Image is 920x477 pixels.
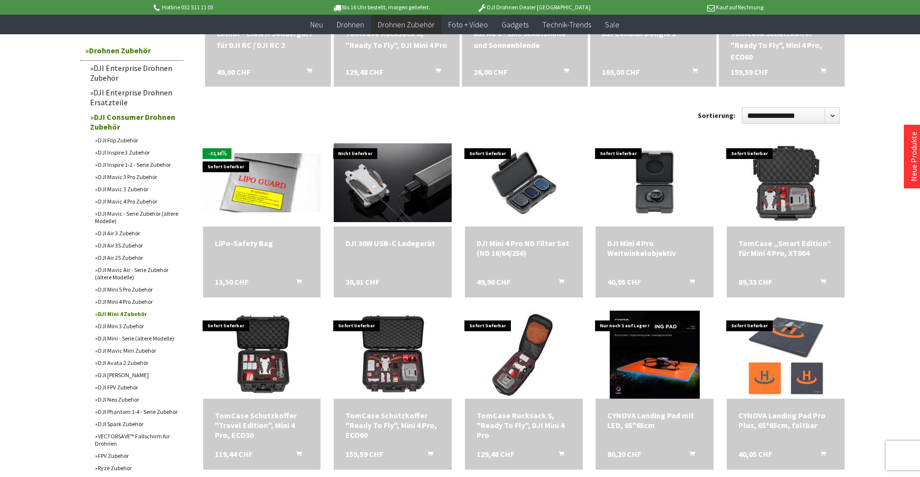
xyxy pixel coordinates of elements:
img: DJI 30W USB-C Ladegerät [334,143,452,222]
button: In den Warenkorb [808,66,832,79]
span: 49,90 CHF [477,277,510,287]
img: DJI Mini 4 Pro ND Filter Set (ND 16/64/256) [469,138,579,227]
span: Technik-Trends [542,20,591,29]
span: Drohnen Zubehör [378,20,435,29]
a: DJI Air 2S Zubehör [90,251,183,264]
a: DJI Air 3 Zubehör [90,227,183,239]
a: DJI Consumer Drohnen Zubehör [85,110,183,134]
div: TomCase Schutzkoffer "Travel Edition", Mini 4 Pro, ECO30 [215,410,309,440]
button: In den Warenkorb [423,66,447,79]
img: LiPo-Safety Bag [203,153,321,212]
a: DJI Mini 5 Pro Zubehör [90,283,183,295]
a: TomCase Schutzkoffer "Travel Edition", Mini 4 Pro, ECO30 119,44 CHF In den Warenkorb [215,410,309,440]
a: DJI Enterprise Drohnen Zubehör [85,61,183,85]
a: DJI Mini 4 Pro ND Filter Set (ND 16/64/256) 49,90 CHF In den Warenkorb [477,238,571,258]
span: 26,00 CHF [474,66,507,78]
button: In den Warenkorb [547,277,570,290]
div: Lifthor - Claw II Sendergurt für DJI RC / DJI RC 2 [217,27,319,51]
div: TomCase Rucksack S, "Ready To Fly", DJI Mini 4 Pro [477,410,571,440]
span: Neu [310,20,323,29]
img: TomCase Schutzkoffer "Travel Edition", Mini 4 Pro, ECO30 [218,311,306,399]
img: TomCase „Smart Edition“ für Mini 4 Pro, XT004 [742,138,830,227]
a: DJI Inspire 3 Zubehör [90,146,183,159]
img: TomCase Rucksack S, "Ready To Fly", DJI Mini 4 Pro [480,311,568,399]
a: VECTORSAVE™ Fallschirm für Drohnen [90,430,183,450]
a: Neue Produkte [909,132,919,182]
img: DJI Mini 4 Pro Weitwinkelobjektiv [599,138,710,227]
a: Gadgets [495,15,535,35]
span: 89,33 CHF [738,277,772,287]
a: DJI Mavic 3 Zubehör [90,183,183,195]
a: DJI Mavic - Serie Zubehör (ältere Modelle) [90,207,183,227]
a: Drohnen Zubehör [371,15,441,35]
span: 13,50 CHF [215,277,249,287]
a: TomCase Schutzkoffer "Ready To Fly", Mini 4 Pro, ECO60 159,59 CHF In den Warenkorb [731,27,833,63]
a: TomCase Schutzkoffer "Ready To Fly", Mini 4 Pro, ECO60 159,59 CHF In den Warenkorb [345,410,440,440]
a: LiPo-Safety Bag 13,50 CHF In den Warenkorb [215,238,309,248]
span: 129,48 CHF [345,66,383,78]
a: Foto + Video [441,15,495,35]
a: Drohnen [330,15,371,35]
div: CYNOVA Landing Pad Pro Plus, 65*65cm, faltbar [738,410,833,430]
span: 40,05 CHF [607,277,641,287]
a: CYNOVA Landing Pad Pro Plus, 65*65cm, faltbar 40,05 CHF In den Warenkorb [738,410,833,430]
span: 159,59 CHF [731,66,768,78]
p: Hotline 032 511 11 03 [152,1,304,13]
a: Neu [303,15,330,35]
button: In den Warenkorb [284,449,308,462]
a: CYNOVA Landing Pad mit LED, 65"65cm 80,20 CHF In den Warenkorb [607,410,702,430]
div: DJI 30W USB-C Ladegerät [345,238,440,248]
a: DJI RC 2 - 2in1 Schutzhülle und Sonnenblende 26,00 CHF In den Warenkorb [474,27,576,51]
div: DJI Mini 4 Pro Weitwinkelobjektiv [607,238,702,258]
div: DJI Mini 4 Pro ND Filter Set (ND 16/64/256) [477,238,571,258]
div: TomCase Rucksack S, "Ready To Fly", DJI Mini 4 Pro [345,27,448,51]
div: DJI RC 2 - 2in1 Schutzhülle und Sonnenblende [474,27,576,51]
a: DJI Spark Zubehör [90,418,183,430]
span: Foto + Video [448,20,488,29]
div: TomCase Schutzkoffer "Ready To Fly", Mini 4 Pro, ECO60 [345,410,440,440]
span: Sale [605,20,620,29]
img: TomCase Schutzkoffer "Ready To Fly", Mini 4 Pro, ECO60 [349,311,437,399]
a: DJI Inspire 1-2 - Serie Zubehör [90,159,183,171]
span: Gadgets [502,20,529,29]
a: DJI Enterprise Drohnen Ersatzteile [85,85,183,110]
button: In den Warenkorb [295,66,318,79]
p: Bis 16 Uhr bestellt, morgen geliefert. [304,1,457,13]
a: DJI Air 3S Zubehör [90,239,183,251]
span: 119,44 CHF [215,449,253,459]
button: In den Warenkorb [808,449,832,462]
a: DJI Mini 4 Pro Zubehör [90,295,183,308]
a: Sale [598,15,626,35]
button: In den Warenkorb [552,66,575,79]
a: DJI Mavic 4 Pro Zubehör [90,195,183,207]
label: Sortierung: [698,108,736,123]
span: 49,00 CHF [217,66,251,78]
a: DJI Flip Zubehör [90,134,183,146]
a: DJI 30W USB-C Ladegerät 30,01 CHF [345,238,440,248]
button: In den Warenkorb [547,449,570,462]
button: In den Warenkorb [415,449,439,462]
img: CYNOVA Landing Pad Pro Plus, 65*65cm, faltbar [742,311,830,399]
span: 169,00 CHF [602,66,640,78]
div: LiPo-Safety Bag [215,238,309,248]
span: 129,48 CHF [477,449,514,459]
button: In den Warenkorb [680,66,704,79]
span: Drohnen [337,20,364,29]
p: DJI Drohnen Dealer [GEOGRAPHIC_DATA] [458,1,610,13]
button: In den Warenkorb [677,277,701,290]
div: TomCase Schutzkoffer "Ready To Fly", Mini 4 Pro, ECO60 [731,27,833,63]
button: In den Warenkorb [284,277,308,290]
a: DJI Mini 4 Zubehör [90,308,183,320]
a: Technik-Trends [535,15,598,35]
a: DJI [PERSON_NAME] [90,369,183,381]
div: TomCase „Smart Edition“ für Mini 4 Pro, XT004 [738,238,833,258]
a: DJI FPV Zubehör [90,381,183,393]
div: CYNOVA Landing Pad mit LED, 65"65cm [607,410,702,430]
button: In den Warenkorb [808,277,832,290]
span: 40,05 CHF [738,449,772,459]
a: Ryze Zubehör [90,462,183,474]
a: DJI Neo Zubehör [90,393,183,406]
a: DJI Mavic Mini Zubehör [90,344,183,357]
a: TomCase Rucksack S, "Ready To Fly", DJI Mini 4 Pro 129,48 CHF In den Warenkorb [345,27,448,51]
a: Lifthor - Claw II Sendergurt für DJI RC / DJI RC 2 49,00 CHF In den Warenkorb [217,27,319,51]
